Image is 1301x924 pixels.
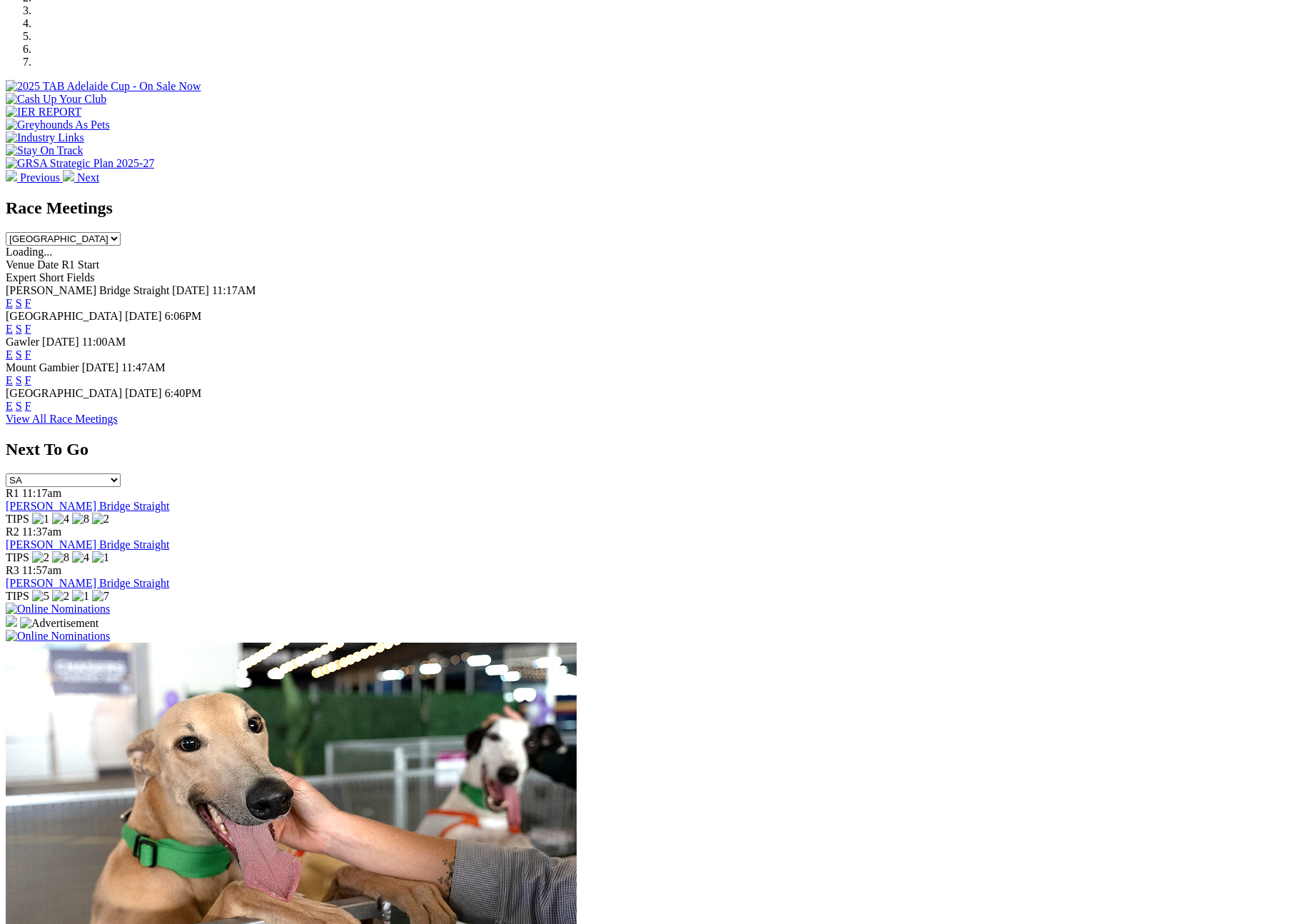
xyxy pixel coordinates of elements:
img: 2 [52,590,69,603]
img: chevron-left-pager-white.svg [6,170,17,181]
span: Previous [20,171,60,184]
a: F [25,323,31,335]
span: Loading... [6,246,52,258]
a: Previous [6,171,63,184]
h2: Next To Go [6,440,1295,459]
img: 1 [72,590,89,603]
span: 11:00AM [82,336,126,348]
img: 1 [32,513,49,526]
img: Industry Links [6,131,84,144]
img: Greyhounds As Pets [6,119,110,131]
h2: Race Meetings [6,199,1295,218]
img: IER REPORT [6,106,81,119]
img: 7 [92,590,109,603]
img: Online Nominations [6,603,110,616]
a: [PERSON_NAME] Bridge Straight [6,500,169,512]
a: E [6,323,13,335]
span: 11:17AM [212,284,256,296]
span: [GEOGRAPHIC_DATA] [6,387,122,399]
span: [GEOGRAPHIC_DATA] [6,310,122,322]
a: S [16,297,22,309]
span: R2 [6,526,19,538]
img: Stay On Track [6,144,83,157]
span: Gawler [6,336,39,348]
img: 5 [32,590,49,603]
span: [DATE] [125,310,162,322]
a: S [16,348,22,361]
span: Short [39,271,64,283]
img: Online Nominations [6,630,110,643]
a: Next [63,171,99,184]
a: F [25,374,31,386]
a: F [25,400,31,412]
span: R3 [6,564,19,576]
span: [DATE] [172,284,209,296]
span: 11:17am [22,487,61,499]
img: 2 [92,513,109,526]
img: 8 [52,551,69,564]
span: [DATE] [82,361,119,373]
a: E [6,297,13,309]
img: 2025 TAB Adelaide Cup - On Sale Now [6,80,201,93]
img: 4 [52,513,69,526]
a: [PERSON_NAME] Bridge Straight [6,538,169,551]
img: 2 [32,551,49,564]
span: TIPS [6,551,29,563]
img: Cash Up Your Club [6,93,106,106]
span: 11:57am [22,564,61,576]
a: F [25,348,31,361]
a: S [16,323,22,335]
img: chevron-right-pager-white.svg [63,170,74,181]
span: R1 [6,487,19,499]
img: 15187_Greyhounds_GreysPlayCentral_Resize_SA_WebsiteBanner_300x115_2025.jpg [6,616,17,627]
span: Date [37,258,59,271]
a: S [16,400,22,412]
span: [PERSON_NAME] Bridge Straight [6,284,169,296]
span: Next [77,171,99,184]
span: [DATE] [125,387,162,399]
span: Venue [6,258,34,271]
img: Advertisement [20,617,98,630]
span: TIPS [6,590,29,602]
span: TIPS [6,513,29,525]
span: 11:47AM [121,361,166,373]
img: GRSA Strategic Plan 2025-27 [6,157,154,170]
a: F [25,297,31,309]
span: Mount Gambier [6,361,79,373]
span: 6:40PM [165,387,202,399]
span: R1 Start [61,258,99,271]
img: 8 [72,513,89,526]
img: 4 [72,551,89,564]
a: E [6,400,13,412]
span: Fields [66,271,94,283]
span: [DATE] [42,336,79,348]
a: E [6,374,13,386]
a: View All Race Meetings [6,413,118,425]
a: [PERSON_NAME] Bridge Straight [6,577,169,589]
span: 11:37am [22,526,61,538]
span: Expert [6,271,36,283]
a: E [6,348,13,361]
img: 1 [92,551,109,564]
a: S [16,374,22,386]
span: 6:06PM [165,310,202,322]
